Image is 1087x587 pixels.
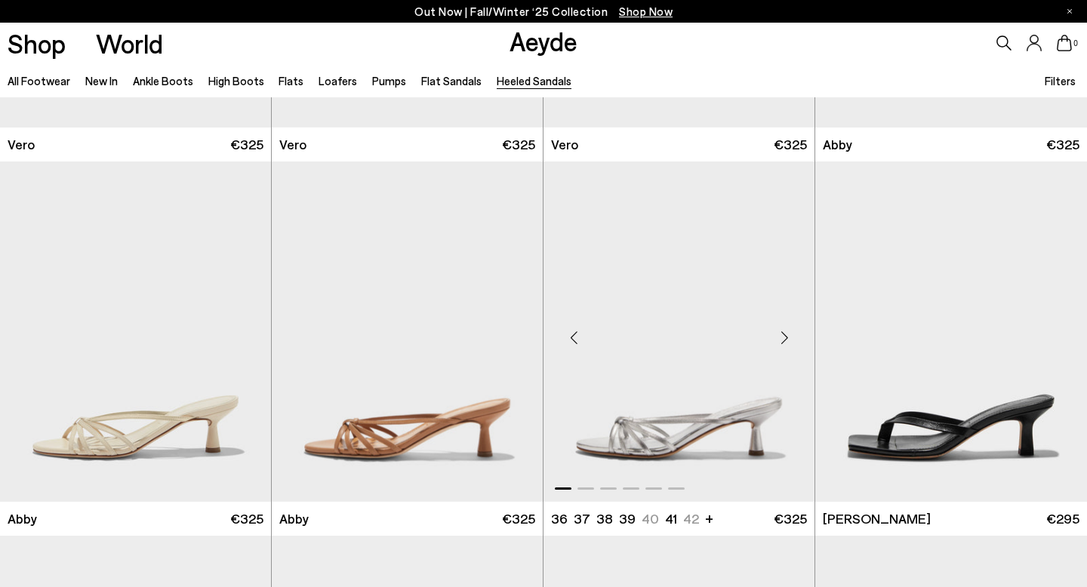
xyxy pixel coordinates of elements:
[823,509,931,528] span: [PERSON_NAME]
[272,161,543,502] img: Abby Leather Mules
[815,161,1087,502] img: Wilma Leather Thong Sandals
[1046,135,1079,154] span: €325
[510,25,577,57] a: Aeyde
[272,161,543,502] div: 1 / 6
[502,135,535,154] span: €325
[8,509,37,528] span: Abby
[8,30,66,57] a: Shop
[574,509,590,528] li: 37
[543,502,814,536] a: 36 37 38 39 40 41 42 + €325
[279,74,303,88] a: Flats
[279,135,306,154] span: Vero
[774,135,807,154] span: €325
[272,502,543,536] a: Abby €325
[8,135,35,154] span: Vero
[551,509,568,528] li: 36
[272,161,543,502] a: Next slide Previous slide
[551,315,596,361] div: Previous slide
[1072,39,1079,48] span: 0
[823,135,852,154] span: Abby
[279,509,309,528] span: Abby
[497,74,571,88] a: Heeled Sandals
[543,161,814,502] a: Next slide Previous slide
[774,509,807,528] span: €325
[1057,35,1072,51] a: 0
[414,2,673,21] p: Out Now | Fall/Winter ‘25 Collection
[85,74,118,88] a: New In
[1046,509,1079,528] span: €295
[1045,74,1076,88] span: Filters
[551,509,694,528] ul: variant
[665,509,677,528] li: 41
[705,508,713,528] li: +
[762,315,807,361] div: Next slide
[502,509,535,528] span: €325
[543,161,814,502] img: Abby Leather Mules
[8,74,70,88] a: All Footwear
[543,161,814,502] div: 1 / 6
[272,128,543,161] a: Vero €325
[543,128,814,161] a: Vero €325
[551,135,578,154] span: Vero
[96,30,163,57] a: World
[372,74,406,88] a: Pumps
[815,128,1087,161] a: Abby €325
[815,502,1087,536] a: [PERSON_NAME] €295
[421,74,482,88] a: Flat Sandals
[133,74,193,88] a: Ankle Boots
[230,135,263,154] span: €325
[596,509,613,528] li: 38
[208,74,264,88] a: High Boots
[230,509,263,528] span: €325
[619,5,673,18] span: Navigate to /collections/new-in
[319,74,357,88] a: Loafers
[619,509,636,528] li: 39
